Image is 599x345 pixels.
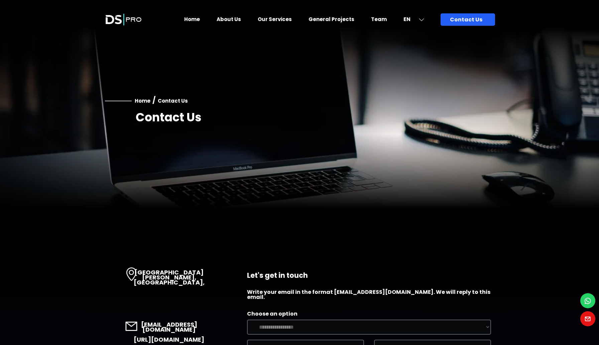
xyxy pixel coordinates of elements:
a: [EMAIL_ADDRESS][DOMAIN_NAME] [141,320,197,334]
label: Choose an option [247,311,297,316]
a: Contact Us [441,13,495,26]
a: Team [371,16,387,23]
a: Home [184,16,200,23]
span: EN [403,15,410,23]
a: Our Services [258,16,292,23]
h2: Contact Us [136,110,361,125]
a: Home [133,97,152,104]
a: [URL][DOMAIN_NAME] [134,335,204,344]
a: General Projects [309,16,354,23]
img: Launch Logo [104,7,143,32]
h3: / [152,100,156,101]
a: About Us [217,16,241,23]
p: Write your email in the format [EMAIL_ADDRESS][DOMAIN_NAME]. We will reply to this email. [247,290,491,300]
p: [GEOGRAPHIC_DATA][PERSON_NAME], [GEOGRAPHIC_DATA] , [130,270,208,285]
a: Contact Us [156,97,188,104]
